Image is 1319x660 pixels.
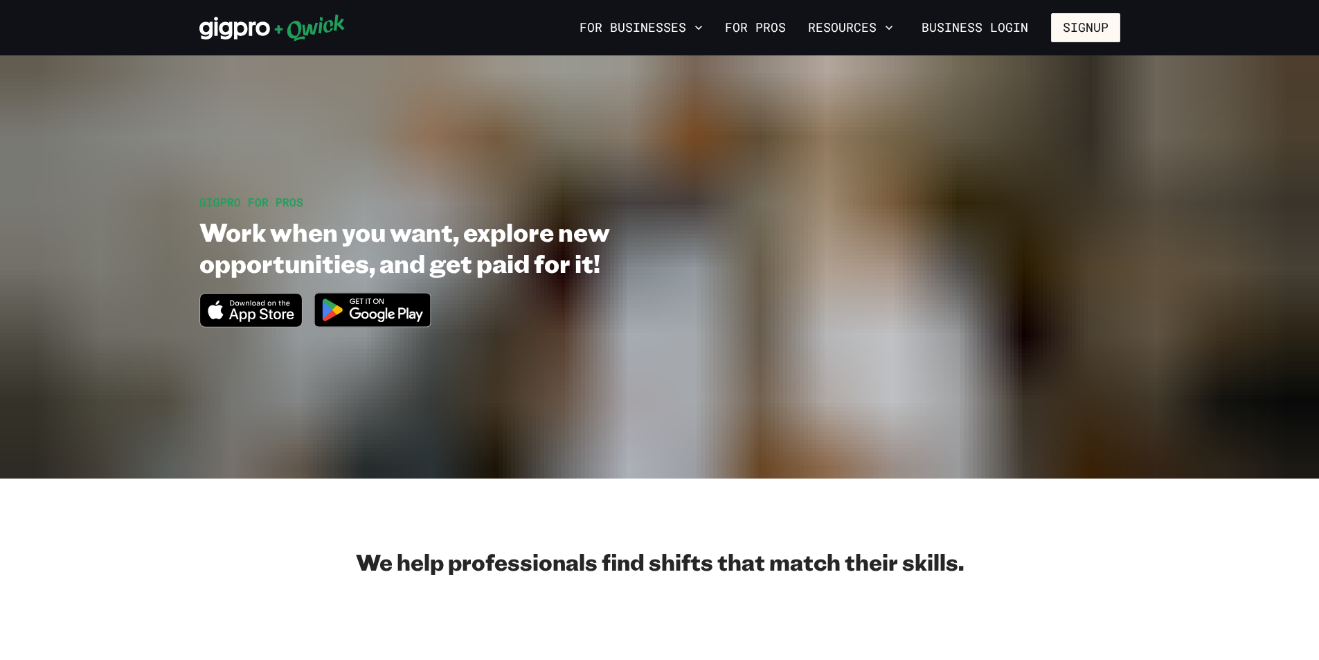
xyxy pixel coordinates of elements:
[802,16,899,39] button: Resources
[199,316,303,330] a: Download on the App Store
[1051,13,1120,42] button: Signup
[199,548,1120,576] h2: We help professionals find shifts that match their skills.
[910,13,1040,42] a: Business Login
[305,284,440,336] img: Get it on Google Play
[199,195,303,209] span: GIGPRO FOR PROS
[574,16,708,39] button: For Businesses
[719,16,791,39] a: For Pros
[199,216,752,278] h1: Work when you want, explore new opportunities, and get paid for it!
